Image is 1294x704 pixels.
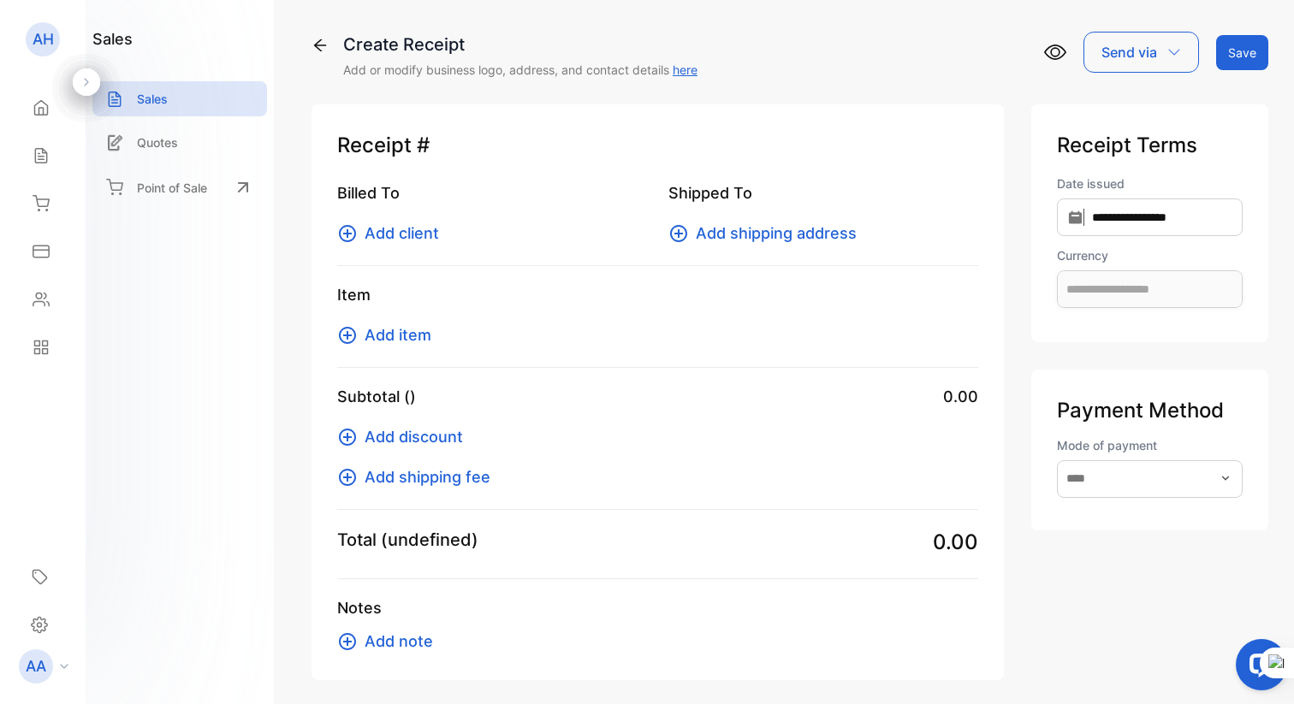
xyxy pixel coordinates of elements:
[1101,42,1157,62] p: Send via
[137,133,178,151] p: Quotes
[337,596,978,619] p: Notes
[365,222,439,245] span: Add client
[1083,32,1199,73] button: Send via
[337,465,501,488] button: Add shipping fee
[337,425,473,448] button: Add discount
[365,425,463,448] span: Add discount
[365,630,433,653] span: Add note
[1057,175,1243,192] label: Date issued
[1057,395,1243,426] p: Payment Method
[337,385,416,408] p: Subtotal ()
[33,28,54,50] p: AH
[1057,130,1243,161] p: Receipt Terms
[337,130,978,161] p: Receipt
[365,465,490,488] span: Add shipping fee
[933,527,978,558] span: 0.00
[92,27,133,50] h1: sales
[417,130,430,161] span: #
[1057,246,1243,264] label: Currency
[943,385,978,408] span: 0.00
[673,62,697,77] a: here
[337,283,978,306] p: Item
[337,630,443,653] button: Add note
[696,222,857,245] span: Add shipping address
[26,655,46,677] p: AA
[668,181,979,204] p: Shipped To
[337,323,442,346] button: Add item
[337,527,478,553] p: Total (undefined)
[1057,436,1243,454] label: Mode of payment
[137,90,168,108] p: Sales
[365,323,431,346] span: Add item
[343,32,697,57] div: Create Receipt
[1216,35,1268,70] button: Save
[337,222,449,245] button: Add client
[1222,632,1294,704] iframe: LiveChat chat widget
[92,169,267,206] a: Point of Sale
[668,222,867,245] button: Add shipping address
[337,181,648,204] p: Billed To
[92,125,267,160] a: Quotes
[92,81,267,116] a: Sales
[137,179,207,197] p: Point of Sale
[343,61,697,79] p: Add or modify business logo, address, and contact details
